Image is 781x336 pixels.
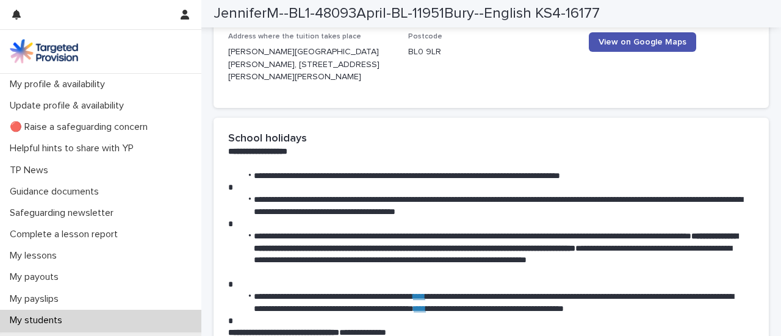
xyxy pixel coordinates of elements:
[5,143,143,154] p: Helpful hints to share with YP
[408,46,574,59] p: BL0 9LR
[10,39,78,63] img: M5nRWzHhSzIhMunXDL62
[589,32,696,52] a: View on Google Maps
[228,46,394,84] p: [PERSON_NAME][GEOGRAPHIC_DATA][PERSON_NAME], [STREET_ADDRESS][PERSON_NAME][PERSON_NAME]
[228,132,307,146] h2: School holidays
[5,250,67,262] p: My lessons
[5,79,115,90] p: My profile & availability
[5,293,68,305] p: My payslips
[5,186,109,198] p: Guidance documents
[5,121,157,133] p: 🔴 Raise a safeguarding concern
[5,229,128,240] p: Complete a lesson report
[5,100,134,112] p: Update profile & availability
[5,207,123,219] p: Safeguarding newsletter
[228,33,361,40] span: Address where the tuition takes place
[5,315,72,326] p: My students
[599,38,686,46] span: View on Google Maps
[5,165,58,176] p: TP News
[214,5,600,23] h2: JenniferM--BL1-48093April-BL-11951Bury--English KS4-16177
[5,271,68,283] p: My payouts
[408,33,442,40] span: Postcode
